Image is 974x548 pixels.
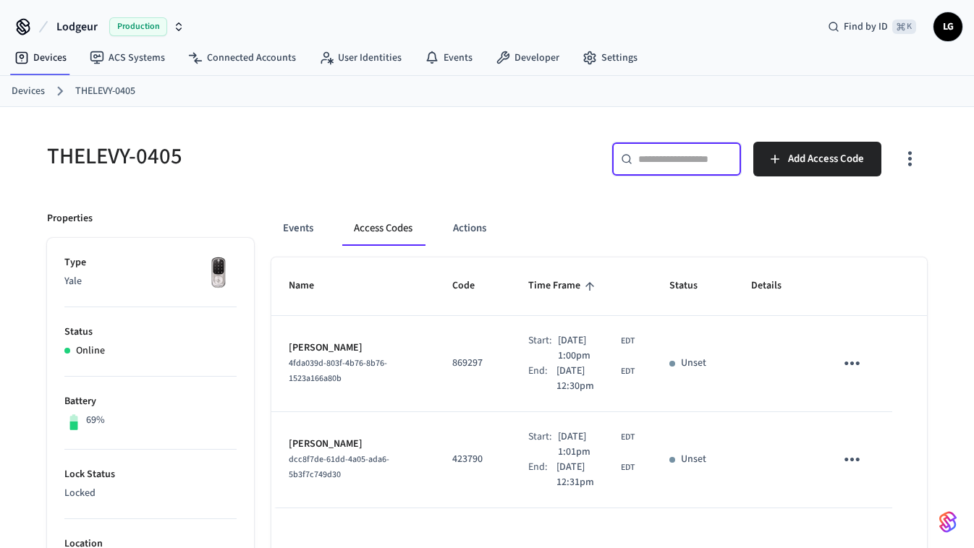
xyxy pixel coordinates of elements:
[289,453,389,481] span: dcc8f7de-61dd-4a05-ada6-5b3f7c749d30
[681,356,706,371] p: Unset
[556,460,635,490] div: America/New_York
[558,333,635,364] div: America/New_York
[47,142,478,171] h5: THELEVY-0405
[571,45,649,71] a: Settings
[452,275,494,297] span: Code
[621,335,635,348] span: EDT
[753,142,881,176] button: Add Access Code
[621,461,635,474] span: EDT
[64,467,237,482] p: Lock Status
[528,333,557,364] div: Start:
[78,45,177,71] a: ACS Systems
[558,429,618,460] span: [DATE] 1:01pm
[64,486,237,501] p: Locked
[528,275,599,297] span: Time Frame
[939,510,957,534] img: SeamLogoGradient.69752ec5.svg
[64,255,237,270] p: Type
[200,255,237,291] img: Yale Assure Touchscreen Wifi Smart Lock, Satin Nickel, Front
[86,413,105,428] p: 69%
[271,257,927,508] table: sticky table
[12,84,45,99] a: Devices
[56,18,98,35] span: Lodgeur
[271,211,927,246] div: ant example
[64,325,237,340] p: Status
[558,333,618,364] span: [DATE] 1:00pm
[528,460,556,490] div: End:
[177,45,308,71] a: Connected Accounts
[681,452,706,467] p: Unset
[484,45,571,71] a: Developer
[452,356,494,371] p: 869297
[621,365,635,378] span: EDT
[289,437,418,452] p: [PERSON_NAME]
[452,452,494,467] p: 423790
[788,150,864,168] span: Add Access Code
[556,364,618,394] span: [DATE] 12:30pm
[751,275,800,297] span: Details
[621,431,635,444] span: EDT
[76,343,105,359] p: Online
[47,211,93,226] p: Properties
[933,12,962,41] button: LG
[3,45,78,71] a: Devices
[556,460,618,490] span: [DATE] 12:31pm
[669,275,716,297] span: Status
[271,211,325,246] button: Events
[413,45,484,71] a: Events
[342,211,424,246] button: Access Codes
[75,84,135,99] a: THELEVY-0405
[816,14,928,40] div: Find by ID⌘ K
[441,211,498,246] button: Actions
[289,357,387,385] span: 4fda039d-803f-4b76-8b76-1523a166a80b
[64,274,237,289] p: Yale
[844,20,888,34] span: Find by ID
[556,364,635,394] div: America/New_York
[892,20,916,34] span: ⌘ K
[308,45,413,71] a: User Identities
[528,364,556,394] div: End:
[528,429,557,460] div: Start:
[935,14,961,40] span: LG
[558,429,635,460] div: America/New_York
[289,275,333,297] span: Name
[289,341,418,356] p: [PERSON_NAME]
[64,394,237,409] p: Battery
[109,17,167,36] span: Production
